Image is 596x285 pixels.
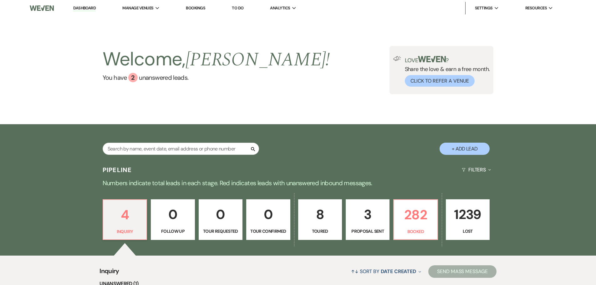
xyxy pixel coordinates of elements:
[246,199,290,240] a: 0Tour Confirmed
[270,5,290,11] span: Analytics
[103,165,132,174] h3: Pipeline
[405,56,490,63] p: Love ?
[450,228,486,235] p: Lost
[398,204,433,225] p: 282
[405,75,475,87] button: Click to Refer a Venue
[122,5,153,11] span: Manage Venues
[298,199,342,240] a: 8Toured
[155,228,191,235] p: Follow Up
[398,228,433,235] p: Booked
[73,178,523,188] p: Numbers indicate total leads in each stage. Red indicates leads with unanswered inbound messages.
[232,5,243,11] a: To Do
[350,228,385,235] p: Proposal Sent
[446,199,490,240] a: 1239Lost
[186,5,205,11] a: Bookings
[302,204,338,225] p: 8
[302,228,338,235] p: Toured
[30,2,53,15] img: Weven Logo
[459,161,493,178] button: Filters
[393,199,438,240] a: 282Booked
[99,266,119,280] span: Inquiry
[107,204,143,225] p: 4
[250,204,286,225] p: 0
[103,143,259,155] input: Search by name, event date, email address or phone number
[151,199,195,240] a: 0Follow Up
[418,56,446,62] img: weven-logo-green.svg
[450,204,486,225] p: 1239
[155,204,191,225] p: 0
[349,263,424,280] button: Sort By Date Created
[381,268,416,275] span: Date Created
[103,46,330,73] h2: Welcome,
[475,5,493,11] span: Settings
[350,204,385,225] p: 3
[346,199,390,240] a: 3Proposal Sent
[440,143,490,155] button: + Add Lead
[73,5,96,11] a: Dashboard
[128,73,138,82] div: 2
[199,199,242,240] a: 0Tour Requested
[103,73,330,82] a: You have 2 unanswered leads.
[401,56,490,87] div: Share the love & earn a free month.
[107,228,143,235] p: Inquiry
[351,268,359,275] span: ↑↓
[250,228,286,235] p: Tour Confirmed
[428,265,497,278] button: Send Mass Message
[203,228,238,235] p: Tour Requested
[103,199,147,240] a: 4Inquiry
[525,5,547,11] span: Resources
[186,45,330,74] span: [PERSON_NAME] !
[203,204,238,225] p: 0
[393,56,401,61] img: loud-speaker-illustration.svg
